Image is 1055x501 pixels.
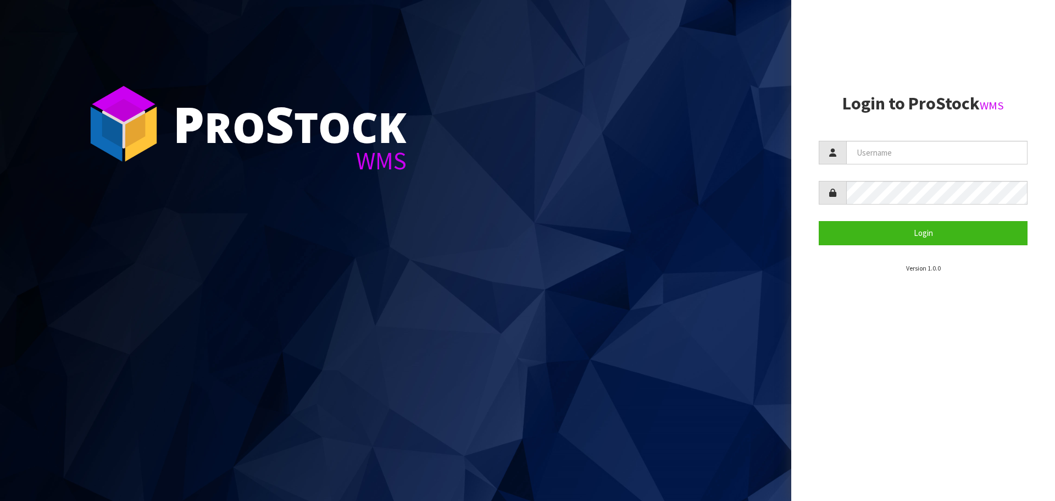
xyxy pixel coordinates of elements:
[173,148,407,173] div: WMS
[265,90,294,157] span: S
[846,141,1028,164] input: Username
[173,90,204,157] span: P
[980,98,1004,113] small: WMS
[173,99,407,148] div: ro tock
[819,221,1028,245] button: Login
[82,82,165,165] img: ProStock Cube
[906,264,941,272] small: Version 1.0.0
[819,94,1028,113] h2: Login to ProStock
